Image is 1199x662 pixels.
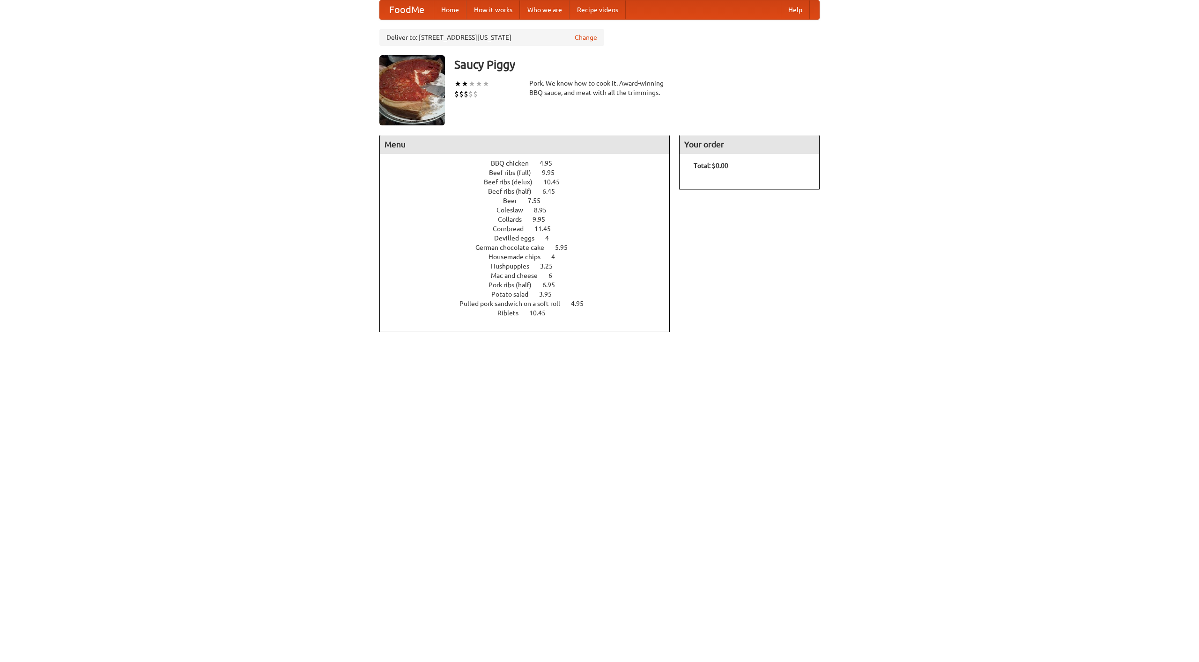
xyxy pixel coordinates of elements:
a: FoodMe [380,0,434,19]
span: 6.95 [542,281,564,289]
li: $ [459,89,464,99]
span: Riblets [497,309,528,317]
li: ★ [468,79,475,89]
a: BBQ chicken 4.95 [491,160,570,167]
a: Pork ribs (half) 6.95 [488,281,572,289]
span: Collards [498,216,531,223]
a: Hushpuppies 3.25 [491,262,570,270]
li: ★ [461,79,468,89]
span: 10.45 [529,309,555,317]
span: 3.95 [539,291,561,298]
span: Housemade chips [488,253,550,261]
span: Hushpuppies [491,262,539,270]
div: Deliver to: [STREET_ADDRESS][US_STATE] [379,29,604,46]
a: Collards 9.95 [498,216,562,223]
a: Potato salad 3.95 [491,291,569,298]
span: Devilled eggs [494,234,544,242]
h4: Menu [380,135,669,154]
a: Beef ribs (delux) 10.45 [484,178,577,186]
span: Beef ribs (half) [488,188,541,195]
li: $ [454,89,459,99]
li: ★ [482,79,489,89]
span: Mac and cheese [491,272,547,279]
span: Beef ribs (full) [489,169,540,176]
span: 7.55 [528,197,550,204]
a: Change [575,33,597,42]
li: $ [473,89,478,99]
span: 8.95 [534,206,556,214]
h4: Your order [680,135,819,154]
span: Cornbread [493,225,533,233]
span: 4.95 [540,160,562,167]
a: Recipe videos [570,0,626,19]
a: Pulled pork sandwich on a soft roll 4.95 [459,300,601,307]
span: 6.45 [542,188,564,195]
span: 9.95 [542,169,564,176]
a: Beef ribs (full) 9.95 [489,169,572,176]
a: Help [781,0,810,19]
span: Pulled pork sandwich on a soft roll [459,300,570,307]
span: Pork ribs (half) [488,281,541,289]
img: angular.jpg [379,55,445,125]
b: Total: $0.00 [694,162,728,169]
span: 9.95 [533,216,555,223]
span: 3.25 [540,262,562,270]
span: Beef ribs (delux) [484,178,542,186]
a: Mac and cheese 6 [491,272,570,279]
li: ★ [454,79,461,89]
span: 4.95 [571,300,593,307]
li: $ [464,89,468,99]
span: 6 [548,272,562,279]
li: $ [468,89,473,99]
span: Beer [503,197,526,204]
a: Riblets 10.45 [497,309,563,317]
a: Beef ribs (half) 6.45 [488,188,572,195]
h3: Saucy Piggy [454,55,820,74]
li: ★ [475,79,482,89]
span: 4 [545,234,558,242]
a: German chocolate cake 5.95 [475,244,585,251]
span: German chocolate cake [475,244,554,251]
a: Home [434,0,466,19]
a: Devilled eggs 4 [494,234,566,242]
span: 5.95 [555,244,577,251]
span: 11.45 [534,225,560,233]
div: Pork. We know how to cook it. Award-winning BBQ sauce, and meat with all the trimmings. [529,79,670,97]
a: Cornbread 11.45 [493,225,568,233]
a: Who we are [520,0,570,19]
a: Coleslaw 8.95 [496,206,564,214]
span: Coleslaw [496,206,533,214]
span: 10.45 [543,178,569,186]
a: How it works [466,0,520,19]
span: BBQ chicken [491,160,538,167]
a: Housemade chips 4 [488,253,572,261]
span: Potato salad [491,291,538,298]
span: 4 [551,253,564,261]
a: Beer 7.55 [503,197,558,204]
